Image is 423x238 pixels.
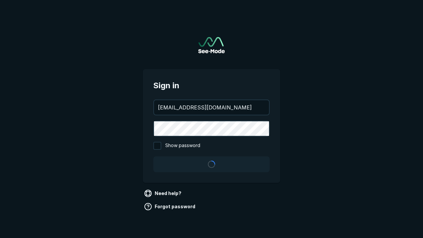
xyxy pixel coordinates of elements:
span: Sign in [153,80,270,92]
a: Go to sign in [198,37,225,53]
img: See-Mode Logo [198,37,225,53]
span: Show password [165,142,200,150]
a: Forgot password [143,201,198,212]
a: Need help? [143,188,184,199]
input: your@email.com [154,100,269,115]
